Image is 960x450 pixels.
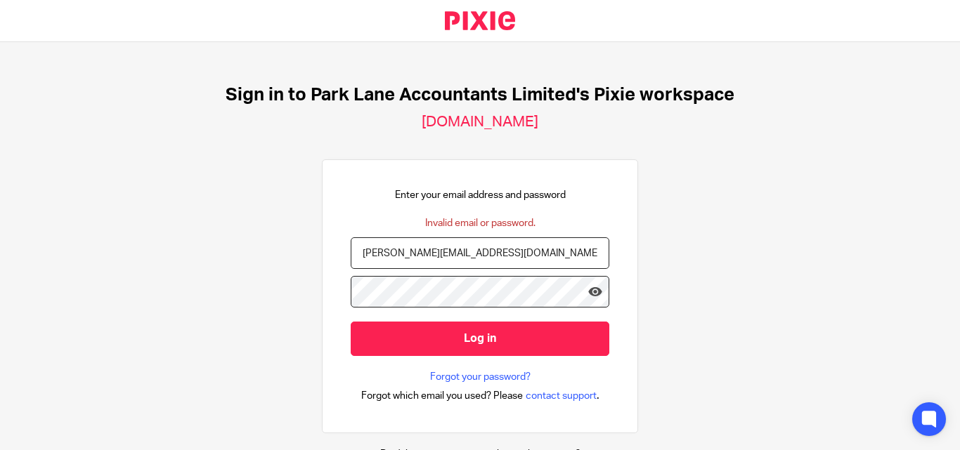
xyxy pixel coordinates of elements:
input: Log in [351,322,609,356]
p: Enter your email address and password [395,188,566,202]
span: Forgot which email you used? Please [361,389,523,403]
a: Forgot your password? [430,370,531,384]
span: contact support [526,389,597,403]
div: Invalid email or password. [425,216,536,230]
h2: [DOMAIN_NAME] [422,113,538,131]
h1: Sign in to Park Lane Accountants Limited's Pixie workspace [226,84,734,106]
div: . [361,388,599,404]
input: name@example.com [351,237,609,269]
